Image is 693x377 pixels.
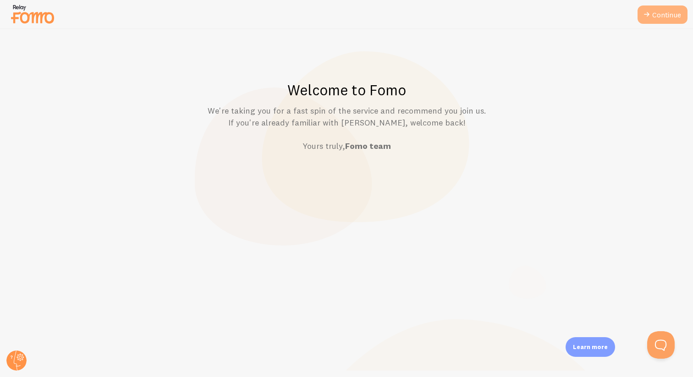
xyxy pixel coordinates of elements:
img: capterra_tracker.gif [22,181,23,181]
strong: Fomo team [345,141,391,151]
h1: Welcome to Fomo [22,81,671,99]
p: Learn more [573,343,608,351]
p: We're taking you for a fast spin of the service and recommend you join us. If you're already fami... [22,105,671,152]
iframe: Help Scout Beacon - Open [647,331,675,359]
img: fomo-relay-logo-orange.svg [10,2,55,26]
div: Learn more [566,337,615,357]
